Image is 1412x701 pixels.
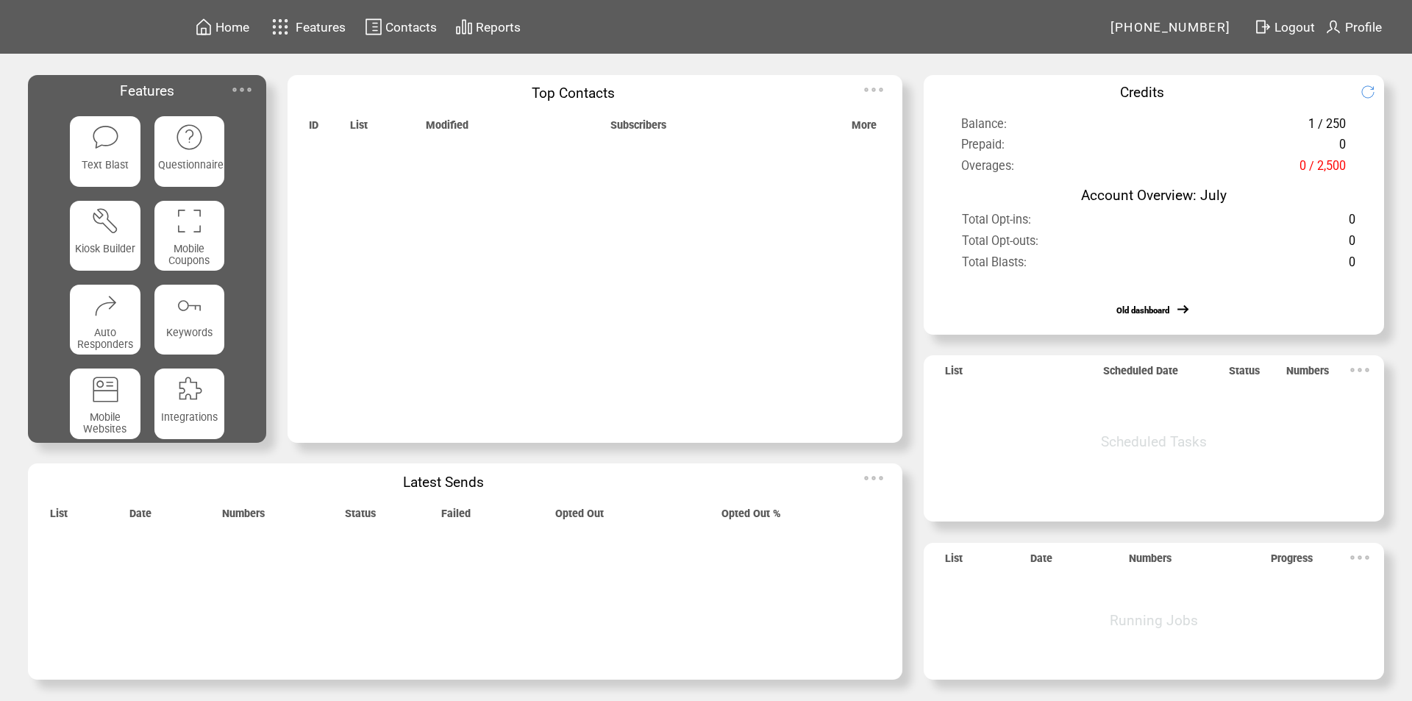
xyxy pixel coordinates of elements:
img: ellypsis.svg [1345,355,1374,385]
span: ID [309,119,318,139]
a: Mobile Websites [70,369,140,438]
span: Running Jobs [1110,612,1198,629]
a: Auto Responders [70,285,140,355]
img: ellypsis.svg [859,75,888,104]
span: Home [215,20,249,35]
a: Logout [1252,15,1322,38]
span: Top Contacts [532,85,615,102]
span: Opted Out % [721,508,781,527]
span: Numbers [1286,365,1329,385]
span: 1 / 250 [1308,117,1346,139]
span: Opted Out [555,508,604,527]
span: Subscribers [610,119,666,139]
img: tool%201.svg [91,207,120,235]
a: Old dashboard [1116,305,1169,316]
img: features.svg [268,15,293,39]
a: Text Blast [70,116,140,186]
span: Date [1030,552,1052,572]
span: List [945,552,963,572]
span: Overages: [961,159,1014,181]
span: Numbers [222,508,265,527]
span: List [945,365,963,385]
span: Features [296,20,346,35]
span: Prepaid: [961,138,1005,160]
span: Integrations [161,411,218,423]
a: Questionnaire [154,116,224,186]
span: Total Opt-outs: [962,234,1038,256]
span: Mobile Websites [83,411,126,435]
span: List [50,508,68,527]
img: integrations.svg [175,375,204,404]
img: questionnaire.svg [175,123,204,152]
span: 0 [1349,213,1355,235]
span: Text Blast [82,159,129,171]
span: Keywords [166,327,213,338]
a: Home [193,15,252,38]
span: 0 [1349,234,1355,256]
span: Features [120,82,174,99]
a: Mobile Coupons [154,201,224,271]
span: 0 [1339,138,1346,160]
img: exit.svg [1254,18,1272,36]
img: keywords.svg [175,291,204,320]
img: auto-responders.svg [91,291,120,320]
a: Profile [1322,15,1384,38]
span: [PHONE_NUMBER] [1110,20,1231,35]
span: Mobile Coupons [168,243,210,266]
span: Date [129,508,151,527]
span: Failed [441,508,471,527]
span: Status [345,508,376,527]
span: Auto Responders [77,327,133,350]
span: Status [1229,365,1260,385]
span: Credits [1120,84,1164,101]
img: contacts.svg [365,18,382,36]
a: Integrations [154,369,224,438]
span: Reports [476,20,521,35]
span: Scheduled Tasks [1101,433,1207,450]
span: Modified [426,119,468,139]
span: Kiosk Builder [75,243,135,255]
img: ellypsis.svg [859,463,888,493]
span: List [350,119,368,139]
span: Logout [1274,20,1315,35]
a: Kiosk Builder [70,201,140,271]
span: Scheduled Date [1103,365,1178,385]
a: Reports [453,15,523,38]
span: Questionnaire [158,159,224,171]
a: Keywords [154,285,224,355]
span: Total Opt-ins: [962,213,1031,235]
span: Latest Sends [403,474,484,491]
img: mobile-websites.svg [91,375,120,404]
span: 0 / 2,500 [1299,159,1346,181]
span: Numbers [1129,552,1172,572]
img: ellypsis.svg [227,75,257,104]
img: refresh.png [1361,85,1389,99]
img: coupons.svg [175,207,204,235]
img: ellypsis.svg [1345,543,1374,572]
span: More [852,119,877,139]
img: home.svg [195,18,213,36]
img: chart.svg [455,18,473,36]
span: Balance: [961,117,1007,139]
a: Features [265,13,349,41]
span: Contacts [385,20,437,35]
img: text-blast.svg [91,123,120,152]
a: Contacts [363,15,439,38]
span: Account Overview: July [1081,187,1227,204]
span: Total Blasts: [962,255,1027,277]
span: Profile [1345,20,1382,35]
span: 0 [1349,255,1355,277]
img: profile.svg [1324,18,1342,36]
span: Progress [1271,552,1313,572]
